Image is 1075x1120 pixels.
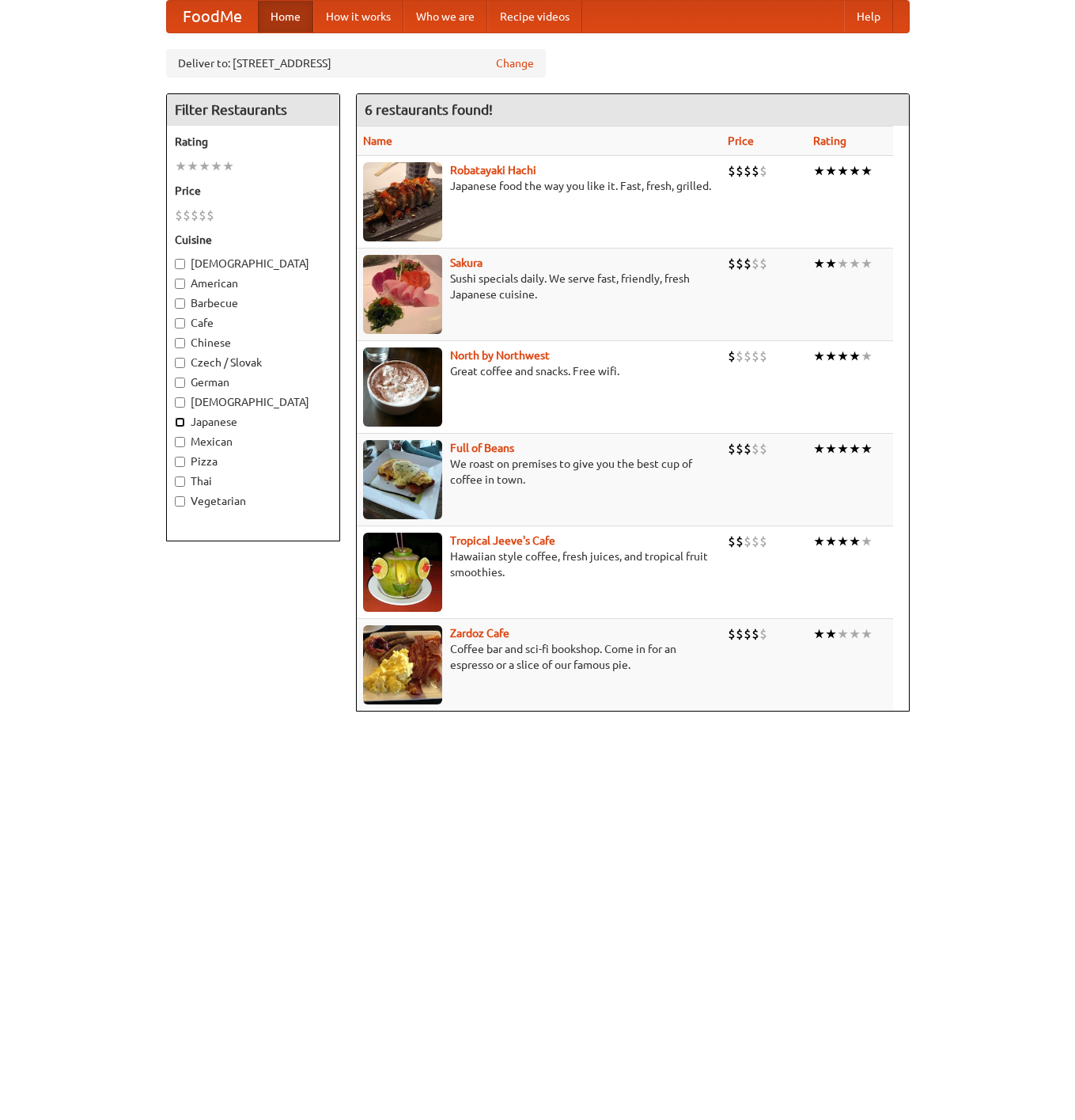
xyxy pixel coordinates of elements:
p: Coffee bar and sci-fi bookshop. Come in for an espresso or a slice of our famous pie. [363,641,716,673]
input: American [175,279,185,289]
li: ★ [861,255,872,272]
label: [DEMOGRAPHIC_DATA] [175,256,331,271]
label: Pizza [175,454,331,469]
p: We roast on premises to give you the best cup of coffee in town. [363,456,716,488]
a: How it works [313,1,403,32]
li: ★ [837,347,849,365]
li: $ [744,533,751,550]
label: Vegetarian [175,493,331,509]
input: German [175,378,185,388]
input: Pizza [175,457,185,467]
input: [DEMOGRAPHIC_DATA] [175,259,185,269]
li: $ [736,440,744,457]
li: ★ [175,158,187,175]
li: ★ [813,162,825,180]
p: Great coffee and snacks. Free wifi. [363,363,716,379]
li: ★ [813,625,825,643]
p: Sushi specials daily. We serve fast, friendly, fresh Japanese cuisine. [363,271,716,302]
h5: Price [175,183,331,199]
li: $ [736,162,744,180]
li: $ [759,347,767,365]
li: $ [191,207,199,224]
li: ★ [861,625,872,643]
img: robatayaki.jpg [363,162,442,241]
label: Chinese [175,335,331,351]
li: $ [759,533,767,550]
h5: Rating [175,134,331,150]
li: ★ [837,625,849,643]
li: $ [728,625,736,643]
li: $ [759,162,767,180]
li: ★ [861,162,872,180]
div: Deliver to: [STREET_ADDRESS] [166,49,546,78]
a: Zardoz Cafe [450,627,509,640]
input: Cafe [175,318,185,328]
li: ★ [199,158,210,175]
li: ★ [849,162,861,180]
img: sakura.jpg [363,255,442,334]
li: $ [751,347,759,365]
li: ★ [825,255,837,272]
li: $ [175,207,183,224]
li: ★ [861,347,872,365]
img: jeeves.jpg [363,533,442,612]
input: Czech / Slovak [175,358,185,368]
a: Price [728,135,754,147]
li: $ [744,440,751,457]
label: American [175,275,331,291]
label: [DEMOGRAPHIC_DATA] [175,394,331,410]
li: ★ [222,158,234,175]
li: ★ [837,255,849,272]
li: ★ [849,440,861,457]
li: ★ [849,625,861,643]
input: Mexican [175,437,185,447]
li: ★ [825,533,837,550]
li: ★ [187,158,199,175]
li: ★ [813,255,825,272]
li: $ [728,347,736,365]
label: Cafe [175,315,331,331]
li: $ [751,162,759,180]
p: Japanese food the way you like it. Fast, fresh, grilled. [363,178,716,194]
img: beans.jpg [363,440,442,519]
li: ★ [861,533,872,550]
input: Japanese [175,417,185,427]
li: $ [751,440,759,457]
a: Sakura [450,256,483,269]
li: ★ [210,158,222,175]
p: Hawaiian style coffee, fresh juices, and tropical fruit smoothies. [363,549,716,580]
li: $ [744,255,751,272]
label: Thai [175,473,331,489]
h4: Filter Restaurants [167,94,339,126]
li: $ [736,255,744,272]
img: zardoz.jpg [363,625,442,704]
input: Barbecue [175,298,185,309]
input: Thai [175,476,185,487]
b: Full of Beans [450,442,514,454]
input: Chinese [175,338,185,348]
label: Czech / Slovak [175,355,331,370]
li: $ [759,255,767,272]
li: $ [736,533,744,550]
a: Help [844,1,893,32]
a: Rating [813,135,846,147]
li: ★ [849,347,861,365]
input: Vegetarian [175,496,185,507]
li: ★ [837,533,849,550]
b: North by Northwest [450,349,550,362]
li: ★ [861,440,872,457]
ng-pluralize: 6 restaurants found! [365,102,493,117]
li: $ [728,440,736,457]
li: $ [183,207,191,224]
li: $ [206,207,214,224]
li: ★ [849,255,861,272]
a: Tropical Jeeve's Cafe [450,534,555,547]
a: Change [496,55,534,71]
input: [DEMOGRAPHIC_DATA] [175,397,185,408]
li: $ [751,533,759,550]
li: $ [744,347,751,365]
li: $ [751,255,759,272]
